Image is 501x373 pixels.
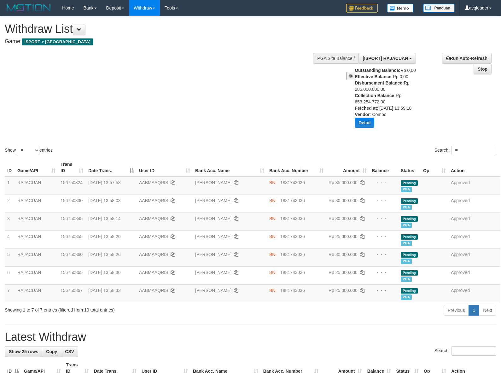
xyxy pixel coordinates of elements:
span: PGA [401,294,412,300]
th: Bank Acc. Name: activate to sort column ascending [193,159,267,177]
a: [PERSON_NAME] [195,234,231,239]
span: BNI [269,198,277,203]
span: [DATE] 13:58:33 [88,288,120,293]
a: [PERSON_NAME] [195,198,231,203]
th: Status [398,159,421,177]
b: Collection Balance: [355,93,396,98]
td: Approved [448,230,500,248]
span: Pending [401,288,418,294]
span: PGA [401,259,412,264]
div: Showing 1 to 7 of 7 entries (filtered from 19 total entries) [5,304,204,313]
img: MOTION_logo.png [5,3,53,13]
span: AABMAAQRIS [139,252,168,257]
td: 2 [5,195,15,213]
a: 1 [469,305,479,316]
span: 156750855 [61,234,83,239]
span: CSV [65,349,74,354]
span: 156750860 [61,252,83,257]
a: [PERSON_NAME] [195,252,231,257]
span: Copy 1881743036 to clipboard [280,270,305,275]
select: Showentries [16,146,39,155]
td: 4 [5,230,15,248]
span: Copy 1881743036 to clipboard [280,216,305,221]
div: - - - [372,251,396,258]
td: 5 [5,248,15,266]
b: Disbursement Balance: [355,80,404,85]
div: - - - [372,287,396,294]
td: Approved [448,266,500,284]
label: Show entries [5,146,53,155]
span: BNI [269,234,277,239]
span: BNI [269,180,277,185]
label: Search: [434,346,496,356]
th: Op: activate to sort column ascending [421,159,448,177]
span: PGA [401,277,412,282]
button: Detail [355,118,374,128]
span: BNI [269,216,277,221]
span: Copy 1881743036 to clipboard [280,288,305,293]
span: Copy 1881743036 to clipboard [280,252,305,257]
a: Previous [444,305,469,316]
span: Copy 1881743036 to clipboard [280,180,305,185]
th: Trans ID: activate to sort column ascending [58,159,86,177]
img: Feedback.jpg [346,4,378,13]
td: RAJACUAN [15,230,58,248]
th: Date Trans.: activate to sort column descending [86,159,137,177]
span: Rp 30.000.000 [329,198,358,203]
span: [DATE] 13:58:30 [88,270,120,275]
img: panduan.png [423,4,455,12]
h1: Latest Withdraw [5,331,496,343]
div: - - - [372,197,396,204]
input: Search: [451,146,496,155]
b: Fetched at [355,106,377,111]
div: - - - [372,269,396,276]
span: PGA [401,223,412,228]
td: Approved [448,177,500,195]
div: PGA Site Balance / [313,53,358,64]
span: Copy [46,349,57,354]
td: RAJACUAN [15,266,58,284]
span: Copy 1881743036 to clipboard [280,234,305,239]
span: 156750867 [61,288,83,293]
b: Vendor [355,112,370,117]
span: [DATE] 13:58:20 [88,234,120,239]
a: [PERSON_NAME] [195,216,231,221]
span: AABMAAQRIS [139,216,168,221]
span: Pending [401,180,418,186]
th: Bank Acc. Number: activate to sort column ascending [267,159,326,177]
div: - - - [372,179,396,186]
th: ID [5,159,15,177]
a: Run Auto-Refresh [442,53,492,64]
span: BNI [269,270,277,275]
th: User ID: activate to sort column ascending [137,159,193,177]
td: RAJACUAN [15,213,58,230]
th: Balance [369,159,398,177]
span: Pending [401,270,418,276]
span: Pending [401,198,418,204]
a: [PERSON_NAME] [195,270,231,275]
input: Search: [451,346,496,356]
th: Game/API: activate to sort column ascending [15,159,58,177]
td: RAJACUAN [15,248,58,266]
span: [DATE] 13:57:58 [88,180,120,185]
span: Rp 30.000.000 [329,216,358,221]
span: AABMAAQRIS [139,198,168,203]
td: Approved [448,284,500,302]
h4: Game: [5,38,328,45]
span: Rp 25.000.000 [329,288,358,293]
span: Pending [401,252,418,258]
div: - - - [372,233,396,240]
span: AABMAAQRIS [139,234,168,239]
td: Approved [448,213,500,230]
span: AABMAAQRIS [139,270,168,275]
span: Copy 1881743036 to clipboard [280,198,305,203]
span: [DATE] 13:58:26 [88,252,120,257]
b: Effective Balance: [355,74,393,79]
span: ISPORT > [GEOGRAPHIC_DATA] [22,38,93,45]
div: Rp 0,00 Rp 0,00 Rp 285.000.000,00 Rp 653.254.772,00 : [DATE] 13:59:18 : Combo [355,67,419,132]
span: 156750824 [61,180,83,185]
label: Search: [434,146,496,155]
span: [ISPORT] RAJACUAN [363,56,408,61]
span: [DATE] 13:58:14 [88,216,120,221]
span: Rp 25.000.000 [329,270,358,275]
